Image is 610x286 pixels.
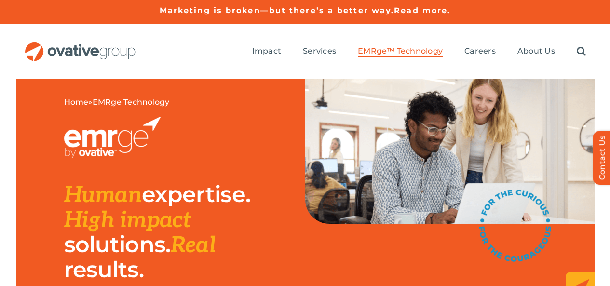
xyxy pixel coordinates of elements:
[64,256,144,283] span: results.
[142,180,250,208] span: expertise.
[93,97,170,107] span: EMRge Technology
[517,46,555,56] span: About Us
[252,36,586,67] nav: Menu
[171,232,216,259] span: Real
[64,97,89,107] a: Home
[305,79,595,224] img: EMRge Landing Page Header Image
[517,46,555,57] a: About Us
[252,46,281,57] a: Impact
[64,182,142,209] span: Human
[160,6,394,15] a: Marketing is broken—but there’s a better way.
[24,41,136,50] a: OG_Full_horizontal_RGB
[64,117,161,158] img: EMRGE_RGB_wht
[303,46,336,56] span: Services
[252,46,281,56] span: Impact
[464,46,496,56] span: Careers
[358,46,443,56] span: EMRge™ Technology
[64,231,171,258] span: solutions.
[64,207,191,234] span: High impact
[303,46,336,57] a: Services
[464,46,496,57] a: Careers
[358,46,443,57] a: EMRge™ Technology
[577,46,586,57] a: Search
[64,97,170,107] span: »
[394,6,450,15] a: Read more.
